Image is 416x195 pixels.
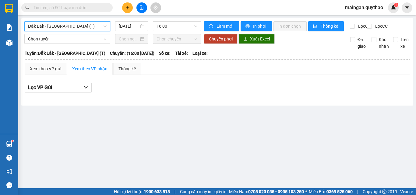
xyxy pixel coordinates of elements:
button: Chuyển phơi [204,34,238,44]
input: 13/10/2025 [119,23,139,30]
span: Chuyến: (16:00 [DATE]) [110,50,154,57]
img: logo-vxr [5,4,13,13]
sup: 1 [394,3,398,7]
span: Lọc CC [373,23,389,30]
span: Số xe: [159,50,171,57]
span: Miền Nam [229,188,304,195]
span: 1 [395,3,397,7]
button: aim [150,2,161,13]
span: bar-chart [313,24,318,29]
span: Làm mới [217,23,234,30]
img: warehouse-icon [6,40,12,46]
button: In đơn chọn [273,21,307,31]
span: sync [209,24,214,29]
span: Cung cấp máy in - giấy in: [180,188,227,195]
span: Miền Bắc [309,188,353,195]
div: Xem theo VP gửi [30,65,61,72]
b: Tuyến: Đắk Lắk - [GEOGRAPHIC_DATA] (T) [25,51,105,56]
span: printer [245,24,251,29]
span: Lọc CR [356,23,372,30]
span: plus [125,5,130,10]
strong: 0708 023 035 - 0935 103 250 [248,189,304,194]
div: Xem theo VP nhận [72,65,108,72]
span: Thống kê [321,23,339,30]
button: Lọc VP Gửi [25,83,92,92]
span: caret-down [404,5,410,10]
button: file-add [136,2,147,13]
strong: 0369 525 060 [326,189,353,194]
span: Đắk Lắk - Sài Gòn (T) [28,22,107,31]
span: Đã giao [355,36,368,50]
button: bar-chartThống kê [308,21,344,31]
span: search [25,5,30,10]
span: In phơi [253,23,267,30]
span: message [6,182,12,188]
span: Hỗ trợ kỹ thuật: [114,188,170,195]
img: warehouse-icon [6,141,12,147]
span: file-add [139,5,144,10]
button: caret-down [402,2,412,13]
span: aim [153,5,158,10]
span: Kho nhận [376,36,391,50]
span: 16:00 [157,22,197,31]
button: syncLàm mới [204,21,239,31]
span: | [175,188,175,195]
div: Thống kê [118,65,136,72]
button: printerIn phơi [241,21,272,31]
span: question-circle [6,155,12,161]
strong: 1900 633 818 [144,189,170,194]
span: Trên xe [398,36,411,50]
span: Lọc VP Gửi [28,84,52,91]
sup: 1 [12,140,13,142]
span: Loại xe: [192,50,208,57]
img: solution-icon [6,24,12,31]
span: ⚪️ [305,190,307,193]
span: Chọn tuyến [28,34,107,44]
span: down [83,85,88,90]
button: downloadXuất Excel [238,34,275,44]
span: maingan.quythao [340,4,388,11]
img: icon-new-feature [391,5,396,10]
span: Chọn chuyến [157,34,197,44]
span: Tài xế: [175,50,188,57]
button: plus [122,2,133,13]
input: Tìm tên, số ĐT hoặc mã đơn [33,4,105,11]
span: notification [6,169,12,174]
input: Chọn ngày [119,36,139,42]
span: copyright [382,190,386,194]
